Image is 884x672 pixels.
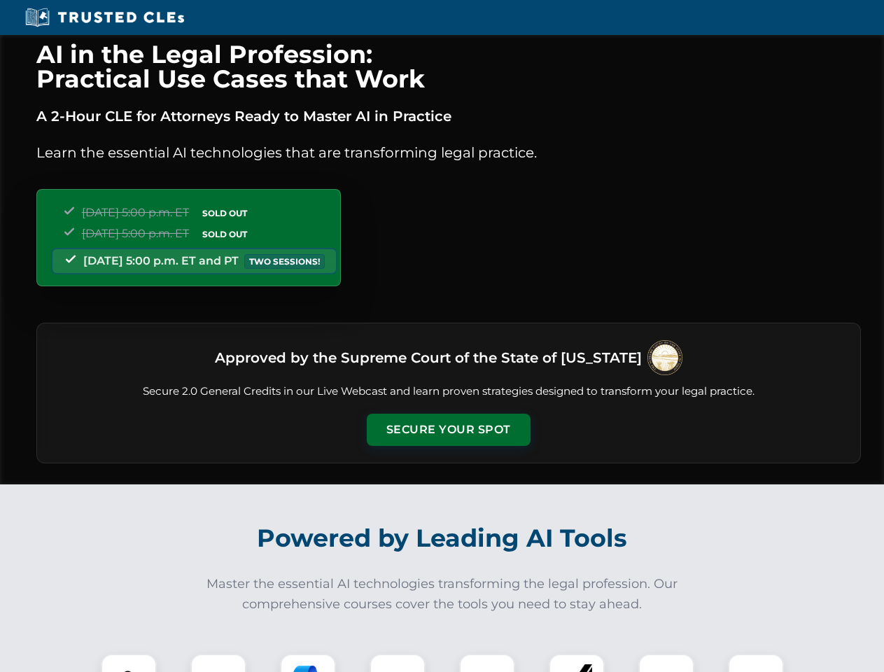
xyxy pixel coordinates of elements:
[367,414,531,446] button: Secure Your Spot
[36,141,861,164] p: Learn the essential AI technologies that are transforming legal practice.
[54,384,843,400] p: Secure 2.0 General Credits in our Live Webcast and learn proven strategies designed to transform ...
[647,340,682,375] img: Supreme Court of Ohio
[55,514,830,563] h2: Powered by Leading AI Tools
[21,7,188,28] img: Trusted CLEs
[82,206,189,219] span: [DATE] 5:00 p.m. ET
[36,105,861,127] p: A 2-Hour CLE for Attorneys Ready to Master AI in Practice
[215,345,642,370] h3: Approved by the Supreme Court of the State of [US_STATE]
[197,574,687,615] p: Master the essential AI technologies transforming the legal profession. Our comprehensive courses...
[36,42,861,91] h1: AI in the Legal Profession: Practical Use Cases that Work
[197,206,252,220] span: SOLD OUT
[82,227,189,240] span: [DATE] 5:00 p.m. ET
[197,227,252,241] span: SOLD OUT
